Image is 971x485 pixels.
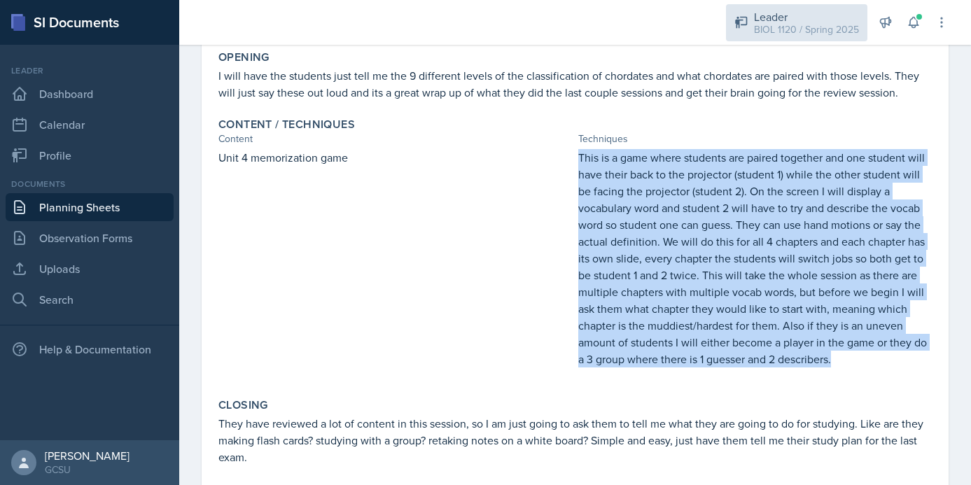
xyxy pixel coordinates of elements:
[218,415,932,465] p: They have reviewed a lot of content in this session, so I am just going to ask them to tell me wh...
[6,286,174,314] a: Search
[218,398,268,412] label: Closing
[218,132,573,146] div: Content
[218,149,573,166] p: Unit 4 memorization game
[218,67,932,101] p: I will have the students just tell me the 9 different levels of the classification of chordates a...
[45,449,130,463] div: [PERSON_NAME]
[218,118,355,132] label: Content / Techniques
[6,64,174,77] div: Leader
[578,149,932,367] p: This is a game where students are paired together and one student will have their back to the pro...
[45,463,130,477] div: GCSU
[6,335,174,363] div: Help & Documentation
[754,8,859,25] div: Leader
[6,178,174,190] div: Documents
[6,141,174,169] a: Profile
[6,111,174,139] a: Calendar
[6,80,174,108] a: Dashboard
[6,224,174,252] a: Observation Forms
[754,22,859,37] div: BIOL 1120 / Spring 2025
[218,50,270,64] label: Opening
[6,193,174,221] a: Planning Sheets
[6,255,174,283] a: Uploads
[578,132,932,146] div: Techniques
